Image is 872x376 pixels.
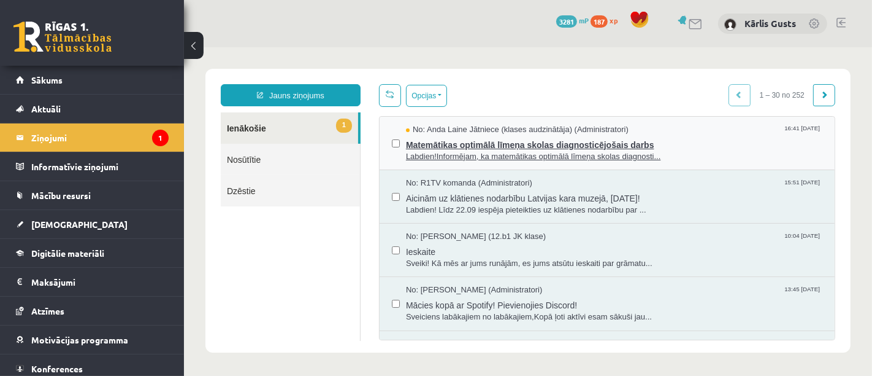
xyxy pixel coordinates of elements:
[222,237,359,249] span: No: [PERSON_NAME] (Administratori)
[37,65,174,96] a: 1Ienākošie
[31,248,104,259] span: Digitālie materiāli
[31,74,63,85] span: Sākums
[222,237,638,275] a: No: [PERSON_NAME] (Administratori) 13:45 [DATE] Mācies kopā ar Spotify! Pievienojies Discord! Sve...
[31,305,64,316] span: Atzīmes
[222,249,638,264] span: Mācies kopā ar Spotify! Pievienojies Discord!
[16,268,169,296] a: Maksājumi
[222,130,348,142] span: No: R1TV komanda (Administratori)
[16,95,169,123] a: Aktuāli
[222,142,638,157] span: Aicinām uz klātienes nodarbību Latvijas kara muzejā, [DATE]!
[31,152,169,181] legend: Informatīvie ziņojumi
[598,77,638,86] span: 16:41 [DATE]
[591,15,624,25] a: 187 xp
[152,71,168,85] span: 1
[222,157,638,169] span: Labdien! Līdz 22.09 iespēja pieteikties uz klātienes nodarbību par ...
[37,128,176,159] a: Dzēstie
[744,17,796,29] a: Kārlis Gusts
[13,22,112,52] a: Rīgas 1. Tālmācības vidusskola
[222,291,638,329] a: No: Anda Laine Jātniece (klases audzinātāja) (Administratori) 16:55 [DATE]
[222,211,638,222] span: Sveiki! Kā mēs ar jums runājām, es jums atsūtu ieskaiti par grāmatu...
[222,184,362,195] span: No: [PERSON_NAME] (12.b1 JK klase)
[31,190,91,201] span: Mācību resursi
[16,239,169,267] a: Digitālie materiāli
[16,297,169,325] a: Atzīmes
[16,152,169,181] a: Informatīvie ziņojumi
[222,264,638,276] span: Sveiciens labākajiem no labākajiem,Kopā ļoti aktīvi esam sākuši jau...
[31,334,128,345] span: Motivācijas programma
[37,96,176,128] a: Nosūtītie
[222,88,638,104] span: Matemātikas optimālā līmeņa skolas diagnosticējošais darbs
[222,77,445,88] span: No: Anda Laine Jātniece (klases audzinātāja) (Administratori)
[724,18,736,31] img: Kārlis Gusts
[16,210,169,238] a: [DEMOGRAPHIC_DATA]
[16,123,169,152] a: Ziņojumi1
[16,66,169,94] a: Sākums
[591,15,608,28] span: 187
[222,37,263,60] button: Opcijas
[31,363,83,374] span: Konferences
[222,130,638,168] a: No: R1TV komanda (Administratori) 15:51 [DATE] Aicinām uz klātienes nodarbību Latvijas kara muzej...
[222,104,638,116] span: Labdien!Informējam, ka matemātikas optimālā līmeņa skolas diagnosti...
[16,181,169,210] a: Mācību resursi
[222,195,638,211] span: Ieskaite
[16,326,169,354] a: Motivācijas programma
[556,15,577,28] span: 3281
[152,130,169,146] i: 1
[222,77,638,115] a: No: Anda Laine Jātniece (klases audzinātāja) (Administratori) 16:41 [DATE] Matemātikas optimālā l...
[31,123,169,152] legend: Ziņojumi
[610,15,618,25] span: xp
[222,291,438,303] span: No: Anda Laine Jātniece (klases audzinātāja) (Administratori)
[579,15,589,25] span: mP
[598,237,638,246] span: 13:45 [DATE]
[37,37,177,59] a: Jauns ziņojums
[222,184,638,222] a: No: [PERSON_NAME] (12.b1 JK klase) 10:04 [DATE] Ieskaite Sveiki! Kā mēs ar jums runājām, es jums ...
[556,15,589,25] a: 3281 mP
[567,37,630,59] span: 1 – 30 no 252
[598,130,638,139] span: 15:51 [DATE]
[598,184,638,193] span: 10:04 [DATE]
[31,103,61,114] span: Aktuāli
[598,291,638,300] span: 16:55 [DATE]
[31,268,169,296] legend: Maksājumi
[31,219,128,230] span: [DEMOGRAPHIC_DATA]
